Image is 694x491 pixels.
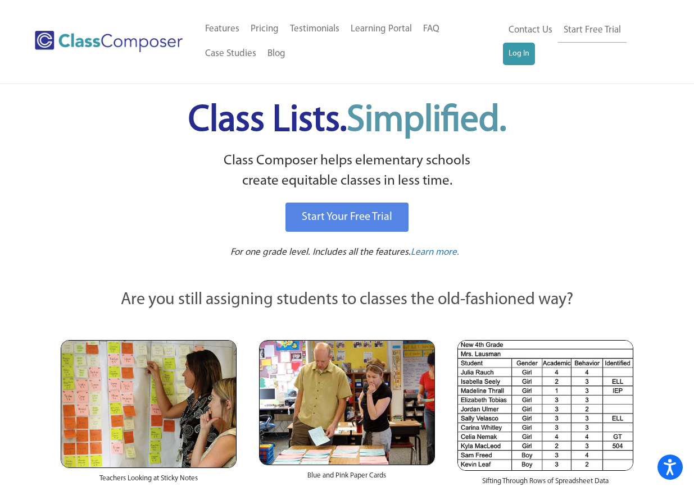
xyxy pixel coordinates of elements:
img: Blue and Pink Paper Cards [259,340,435,465]
span: For one grade level. Includes all the features. [230,247,411,257]
a: FAQ [418,17,445,42]
a: Testimonials [284,17,345,42]
a: Start Your Free Trial [285,203,409,232]
span: Simplified. [347,103,506,139]
a: Blog [262,42,291,66]
a: Start Free Trial [558,18,627,43]
a: Case Studies [199,42,262,66]
img: Class Composer [35,31,183,53]
nav: Header Menu [503,18,651,65]
a: Pricing [245,17,284,42]
a: Contact Us [503,18,558,43]
a: Learn more. [411,246,459,260]
a: Learning Portal [345,17,418,42]
img: Teachers Looking at Sticky Notes [61,340,237,468]
span: Class Lists. [188,103,506,139]
img: Spreadsheets [457,340,633,471]
p: Class Composer helps elementary schools create equitable classes in less time. [59,151,636,192]
p: Are you still assigning students to classes the old-fashioned way? [61,288,634,313]
nav: Header Menu [199,17,504,66]
span: Learn more. [411,247,459,257]
a: Features [199,17,245,42]
span: Start Your Free Trial [302,212,392,223]
a: Log In [503,43,535,65]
